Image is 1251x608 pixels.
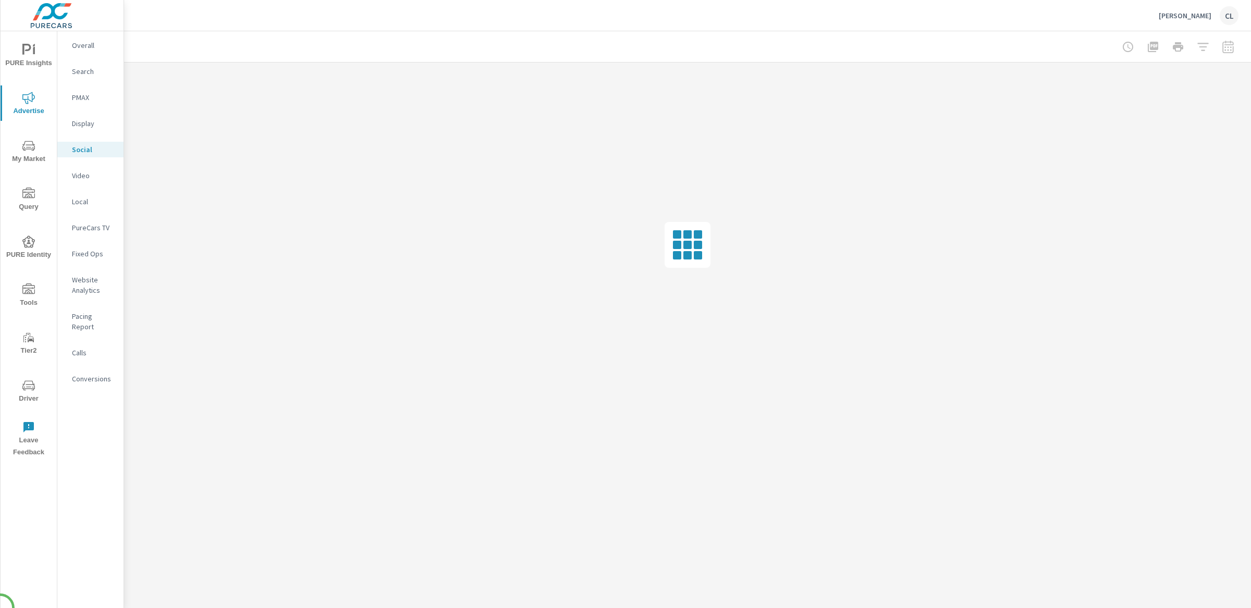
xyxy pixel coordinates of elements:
[57,194,124,209] div: Local
[72,92,115,103] p: PMAX
[57,168,124,183] div: Video
[72,275,115,295] p: Website Analytics
[72,40,115,51] p: Overall
[72,66,115,77] p: Search
[1159,11,1211,20] p: [PERSON_NAME]
[57,246,124,262] div: Fixed Ops
[4,283,54,309] span: Tools
[4,379,54,405] span: Driver
[72,196,115,207] p: Local
[57,38,124,53] div: Overall
[57,64,124,79] div: Search
[4,235,54,261] span: PURE Identity
[4,331,54,357] span: Tier2
[4,421,54,458] span: Leave Feedback
[4,188,54,213] span: Query
[72,118,115,129] p: Display
[57,116,124,131] div: Display
[57,308,124,334] div: Pacing Report
[72,374,115,384] p: Conversions
[1,31,57,463] div: nav menu
[57,345,124,361] div: Calls
[72,348,115,358] p: Calls
[1220,6,1238,25] div: CL
[72,170,115,181] p: Video
[72,249,115,259] p: Fixed Ops
[4,44,54,69] span: PURE Insights
[57,220,124,235] div: PureCars TV
[72,311,115,332] p: Pacing Report
[57,371,124,387] div: Conversions
[57,90,124,105] div: PMAX
[4,92,54,117] span: Advertise
[4,140,54,165] span: My Market
[57,272,124,298] div: Website Analytics
[57,142,124,157] div: Social
[72,144,115,155] p: Social
[72,222,115,233] p: PureCars TV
